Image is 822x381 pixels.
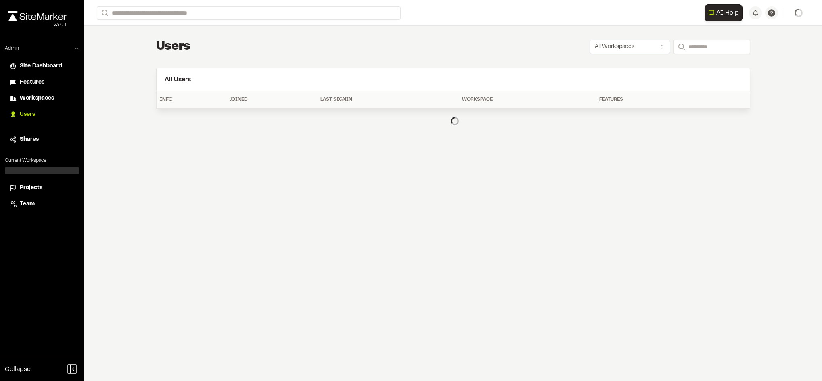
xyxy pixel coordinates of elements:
a: Site Dashboard [10,62,74,71]
div: Open AI Assistant [705,4,746,21]
p: Admin [5,45,19,52]
div: Joined [230,96,314,103]
a: Features [10,78,74,87]
a: Workspaces [10,94,74,103]
button: Open AI Assistant [705,4,743,21]
div: Features [599,96,705,103]
a: Projects [10,184,74,193]
div: Last Signin [320,96,456,103]
div: Oh geez...please don't... [8,21,67,29]
h2: All Users [165,75,742,84]
span: Site Dashboard [20,62,62,71]
span: Shares [20,135,39,144]
span: Collapse [5,364,31,374]
a: Shares [10,135,74,144]
span: AI Help [716,8,739,18]
div: Workspace [462,96,593,103]
span: Features [20,78,44,87]
img: rebrand.png [8,11,67,21]
a: Team [10,200,74,209]
span: Team [20,200,35,209]
button: Search [673,40,688,54]
h1: Users [156,39,191,55]
span: Projects [20,184,42,193]
p: Current Workspace [5,157,79,164]
span: Workspaces [20,94,54,103]
span: Users [20,110,35,119]
a: Users [10,110,74,119]
button: Search [97,6,111,20]
div: Info [160,96,224,103]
